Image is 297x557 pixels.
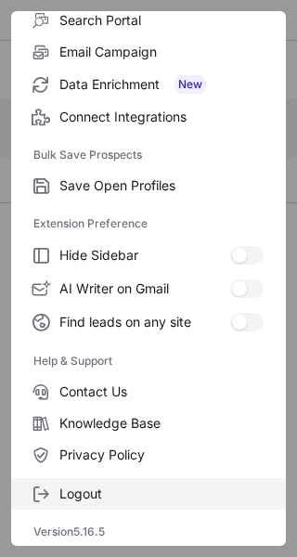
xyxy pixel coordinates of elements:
[59,486,264,502] span: Logout
[59,247,230,264] span: Hide Sidebar
[59,177,264,194] span: Save Open Profiles
[59,415,264,432] span: Knowledge Base
[59,44,264,60] span: Email Campaign
[11,478,286,510] label: Logout
[59,314,230,330] span: Find leads on any site
[11,101,286,133] label: Connect Integrations
[59,12,264,29] span: Search Portal
[11,376,286,408] label: Contact Us
[11,36,286,68] label: Email Campaign
[59,383,264,400] span: Contact Us
[174,75,206,94] span: New
[11,439,286,471] label: Privacy Policy
[33,140,264,170] label: Bulk Save Prospects
[59,75,264,94] span: Data Enrichment
[11,170,286,201] label: Save Open Profiles
[11,272,286,305] label: AI Writer on Gmail
[11,239,286,272] label: Hide Sidebar
[11,408,286,439] label: Knowledge Base
[33,209,264,239] label: Extension Preference
[11,68,286,101] label: Data Enrichment New
[59,280,230,297] span: AI Writer on Gmail
[11,305,286,339] label: Find leads on any site
[11,517,286,547] div: Version 5.16.5
[33,346,264,376] label: Help & Support
[59,447,264,463] span: Privacy Policy
[59,109,264,125] span: Connect Integrations
[11,5,286,36] label: Search Portal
